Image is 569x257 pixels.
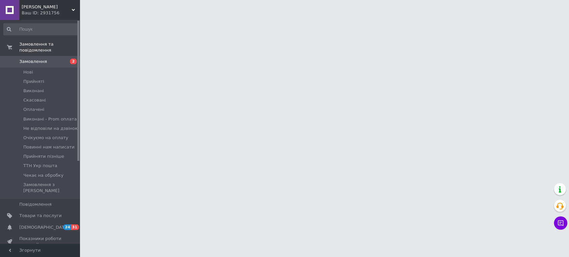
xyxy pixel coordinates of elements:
div: Ваш ID: 2931756 [22,10,80,16]
span: Прийняти пізніше [23,153,64,159]
span: Замовлення [19,59,47,65]
span: 31 [71,224,79,230]
span: Чекає на обробку [23,172,63,178]
span: Оплачені [23,107,44,113]
span: Нові [23,69,33,75]
input: Пошук [3,23,78,35]
span: Замовлення з [PERSON_NAME] [23,182,78,194]
span: Показники роботи компанії [19,236,62,248]
span: Прийняті [23,79,44,85]
span: Товари та послуги [19,213,62,219]
span: Повідомлення [19,201,52,207]
span: 24 [63,224,71,230]
span: Виконані - Prom оплата [23,116,77,122]
span: Повинні нам написати [23,144,75,150]
span: Виконані [23,88,44,94]
span: Замовлення та повідомлення [19,41,80,53]
span: Скасовані [23,97,46,103]
span: ТТН Укр пошта [23,163,57,169]
span: Не відповіли на дзвінок [23,126,78,131]
button: Чат з покупцем [554,216,567,230]
span: [DEMOGRAPHIC_DATA] [19,224,69,230]
span: Очікуємо на оплату [23,135,68,141]
span: 2 [70,59,77,64]
span: Знайди Дешевше [22,4,72,10]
